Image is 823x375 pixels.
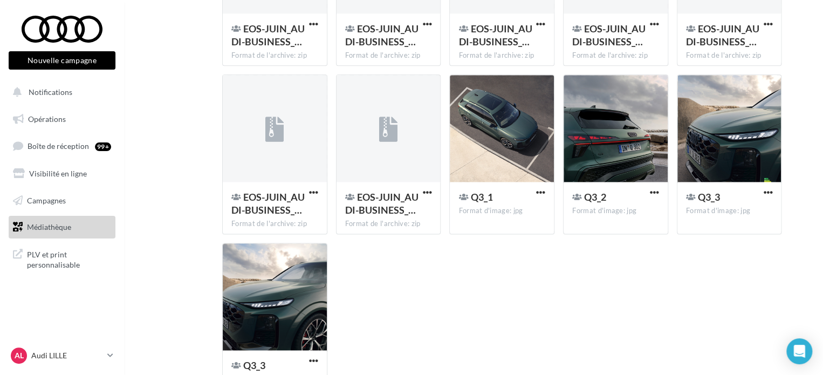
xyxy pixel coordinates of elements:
p: Audi LILLE [31,350,103,361]
span: Médiathèque [27,222,71,231]
a: Médiathèque [6,216,118,238]
span: EOS-JUIN_AUDI-BUSINESS_Q3_CAR-1080x1080 [231,191,305,216]
span: EOS-JUIN_AUDI-BUSINESS_Q3-SB-E-HYBRID_CAR-1080x1080 [345,23,419,47]
div: Format de l'archive: zip [686,51,773,60]
a: PLV et print personnalisable [6,243,118,275]
div: Format de l'archive: zip [345,219,432,229]
span: EOS-JUIN_AUDI-BUSINESS_Q3-SB_PL-1080x1080 [686,23,759,47]
a: Visibilité en ligne [6,162,118,185]
div: Format d'image: jpg [572,206,659,216]
span: AL [15,350,24,361]
span: Notifications [29,87,72,97]
span: EOS-JUIN_AUDI-BUSINESS_Q3-E-HYBRID_PL-1080x1080 [231,23,305,47]
div: Format de l'archive: zip [458,51,545,60]
div: Format d'image: jpg [458,206,545,216]
span: Q3_3 [243,359,265,371]
span: Q3_2 [584,191,606,203]
div: Format de l'archive: zip [572,51,659,60]
span: EOS-JUIN_AUDI-BUSINESS_Q3-SB_CAR-1080x1080 [572,23,646,47]
span: PLV et print personnalisable [27,247,111,270]
span: EOS-JUIN_AUDI-BUSINESS_Q3-SB-E-HYBRID_PL-1080x1080 [458,23,532,47]
span: Visibilité en ligne [29,169,87,178]
span: Boîte de réception [28,141,89,151]
span: Opérations [28,114,66,124]
button: Notifications [6,81,113,104]
button: Nouvelle campagne [9,51,115,70]
a: Opérations [6,108,118,131]
div: Format de l'archive: zip [345,51,432,60]
a: Campagnes [6,189,118,212]
span: EOS-JUIN_AUDI-BUSINESS_Q3_PL-1080x1080 [345,191,419,216]
div: 99+ [95,142,111,151]
div: Format d'image: jpg [686,206,773,216]
div: Format de l'archive: zip [231,51,318,60]
a: AL Audi LILLE [9,345,115,366]
span: Q3_3 [698,191,720,203]
a: Boîte de réception99+ [6,134,118,158]
div: Format de l'archive: zip [231,219,318,229]
span: Campagnes [27,195,66,204]
span: Q3_1 [470,191,492,203]
div: Open Intercom Messenger [786,338,812,364]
